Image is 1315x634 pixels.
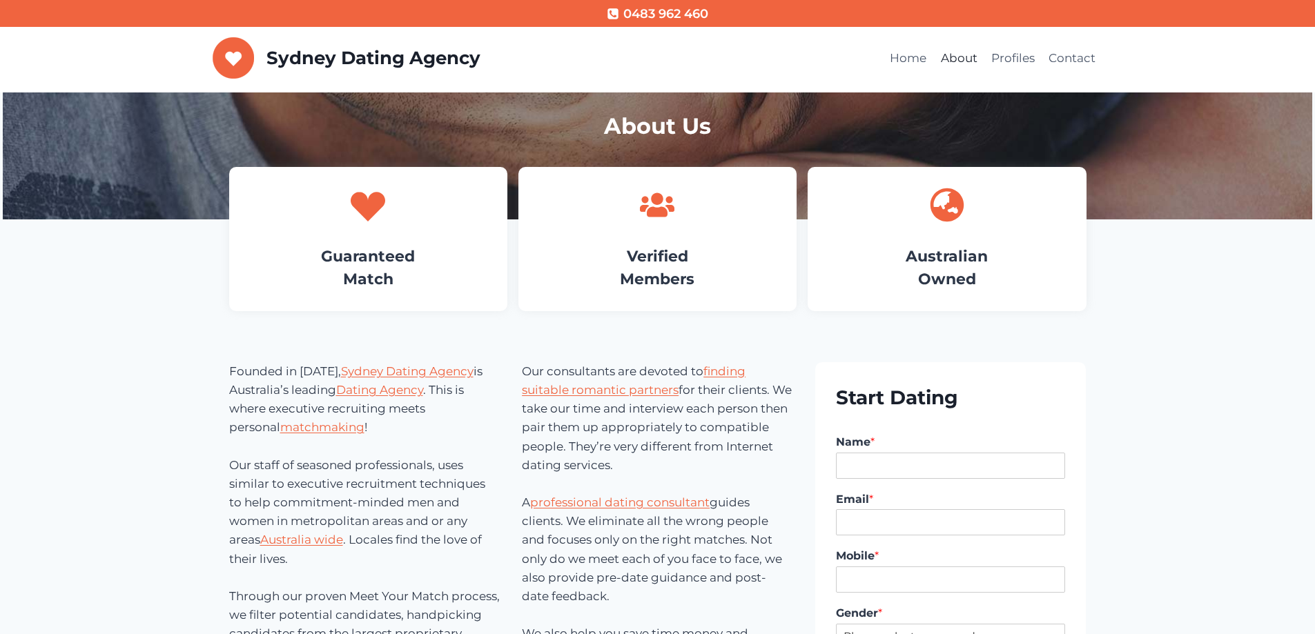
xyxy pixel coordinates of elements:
[280,420,364,434] a: matchmaking
[321,247,415,288] a: GuaranteedMatch
[607,4,708,24] a: 0483 962 460
[623,4,708,24] span: 0483 962 460
[836,383,1066,412] h2: Start Dating
[266,48,480,69] p: Sydney Dating Agency
[933,42,984,75] a: About
[836,566,1066,593] input: Mobile
[336,383,423,397] a: Dating Agency
[213,37,255,79] img: Sydney Dating Agency
[522,364,746,397] a: finding suitable romantic partners
[341,364,474,378] a: Sydney Dating Agency
[906,247,988,288] a: AustralianOwned
[620,247,694,288] a: VerifiedMembers
[836,493,1066,507] label: Email
[883,42,933,75] a: Home
[229,110,1087,143] h1: About Us
[836,435,1066,450] label: Name
[1042,42,1102,75] a: Contact
[213,37,480,79] a: Sydney Dating Agency
[530,495,710,509] a: professional dating consultant
[984,42,1042,75] a: Profiles
[883,42,1103,75] nav: Primary
[260,533,343,546] a: Australia wide
[836,606,1066,621] label: Gender
[836,549,1066,564] label: Mobile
